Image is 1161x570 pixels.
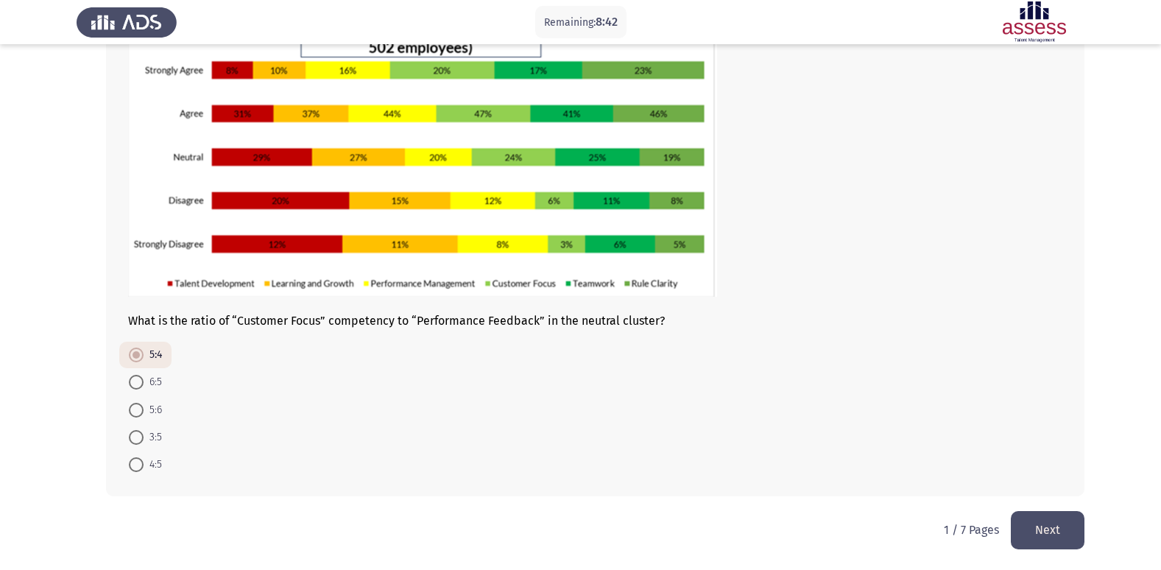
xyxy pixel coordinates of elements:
[144,429,162,446] span: 3:5
[144,456,162,474] span: 4:5
[984,1,1084,43] img: Assessment logo of Assessment En (Focus & 16PD)
[128,14,1062,328] div: What is the ratio of “Customer Focus” competency to “Performance Feedback” in the neutral cluster?
[77,1,177,43] img: Assess Talent Management logo
[596,15,618,29] span: 8:42
[144,373,162,391] span: 6:5
[544,13,618,32] p: Remaining:
[944,523,999,537] p: 1 / 7 Pages
[144,401,162,419] span: 5:6
[1011,511,1084,549] button: load next page
[144,346,162,364] span: 5:4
